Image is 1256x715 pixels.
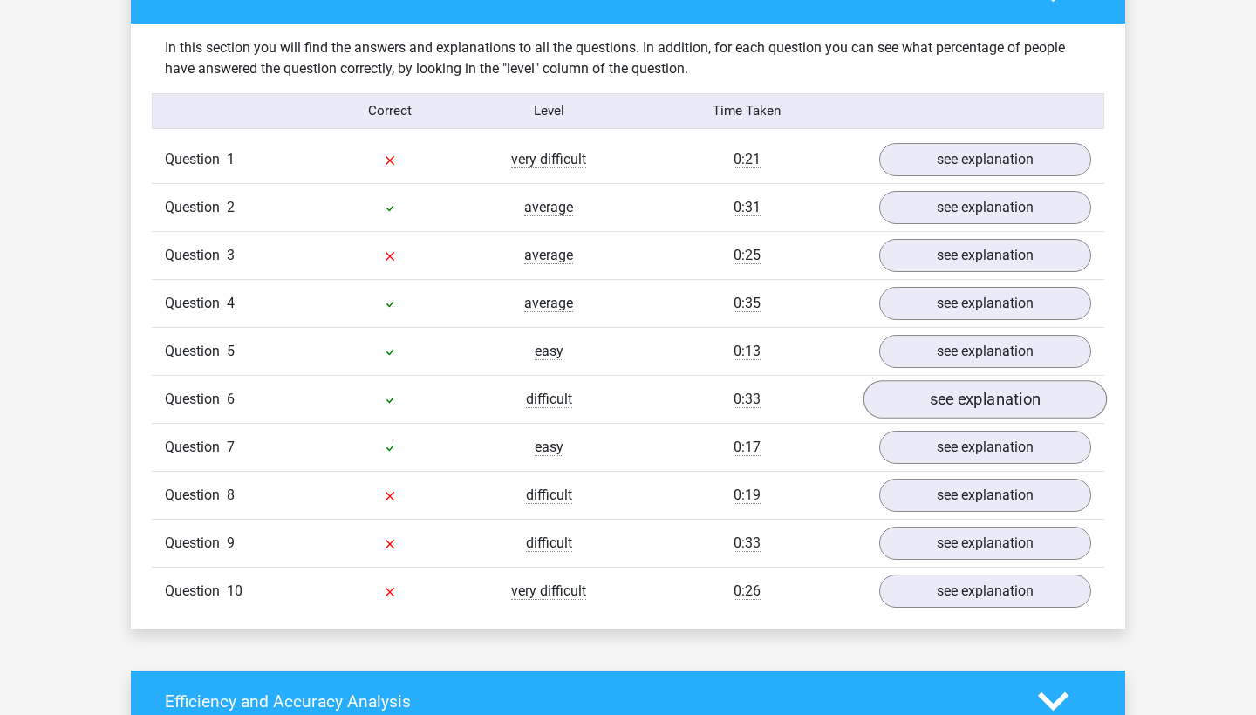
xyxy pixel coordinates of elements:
[526,535,572,552] span: difficult
[165,691,1012,712] h4: Efficiency and Accuracy Analysis
[524,199,573,216] span: average
[734,535,761,552] span: 0:33
[227,295,235,311] span: 4
[165,389,227,410] span: Question
[165,341,227,362] span: Question
[511,582,586,600] span: very difficult
[879,527,1091,560] a: see explanation
[879,479,1091,512] a: see explanation
[152,37,1104,79] div: In this section you will find the answers and explanations to all the questions. In addition, for...
[628,101,866,121] div: Time Taken
[535,439,563,456] span: easy
[227,343,235,359] span: 5
[227,487,235,503] span: 8
[511,151,586,168] span: very difficult
[734,439,761,456] span: 0:17
[165,149,227,170] span: Question
[734,151,761,168] span: 0:21
[734,295,761,312] span: 0:35
[165,485,227,506] span: Question
[227,439,235,455] span: 7
[734,391,761,408] span: 0:33
[734,582,761,600] span: 0:26
[734,343,761,360] span: 0:13
[863,380,1107,419] a: see explanation
[879,191,1091,224] a: see explanation
[227,247,235,263] span: 3
[524,247,573,264] span: average
[526,487,572,504] span: difficult
[734,487,761,504] span: 0:19
[165,437,227,458] span: Question
[879,431,1091,464] a: see explanation
[879,287,1091,320] a: see explanation
[734,199,761,216] span: 0:31
[469,101,628,121] div: Level
[165,245,227,266] span: Question
[524,295,573,312] span: average
[227,199,235,215] span: 2
[879,239,1091,272] a: see explanation
[227,535,235,551] span: 9
[165,533,227,554] span: Question
[227,151,235,167] span: 1
[526,391,572,408] span: difficult
[311,101,470,121] div: Correct
[227,582,242,599] span: 10
[165,197,227,218] span: Question
[165,293,227,314] span: Question
[535,343,563,360] span: easy
[227,391,235,407] span: 6
[734,247,761,264] span: 0:25
[879,335,1091,368] a: see explanation
[879,143,1091,176] a: see explanation
[165,581,227,602] span: Question
[879,575,1091,608] a: see explanation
